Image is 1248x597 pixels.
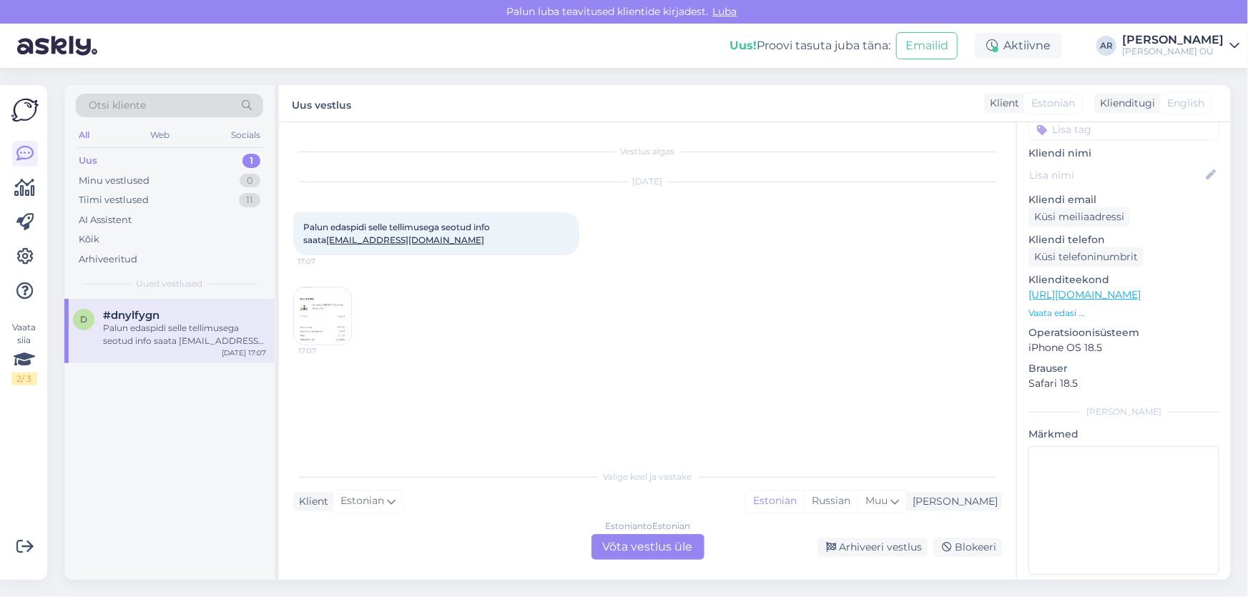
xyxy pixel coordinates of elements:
div: Minu vestlused [79,174,149,188]
div: 0 [240,174,260,188]
span: Luba [709,5,742,18]
div: AI Assistent [79,213,132,227]
div: [PERSON_NAME] OÜ [1122,46,1224,57]
div: Web [148,126,173,144]
span: Estonian [1031,96,1075,111]
a: [PERSON_NAME][PERSON_NAME] OÜ [1122,34,1239,57]
div: [PERSON_NAME] [907,494,998,509]
p: Kliendi telefon [1028,232,1219,247]
span: Palun edaspidi selle tellimusega seotud info saata [303,222,492,245]
div: Küsi meiliaadressi [1028,207,1130,227]
input: Lisa tag [1028,119,1219,140]
div: [DATE] [293,175,1002,188]
div: Võta vestlus üle [591,534,704,560]
p: Märkmed [1028,427,1219,442]
span: 17:07 [298,345,352,356]
div: Vestlus algas [293,145,1002,158]
div: [DATE] 17:07 [222,347,266,358]
span: Uued vestlused [137,277,203,290]
input: Lisa nimi [1029,167,1203,183]
div: Estonian to Estonian [605,520,690,533]
div: [PERSON_NAME] [1122,34,1224,46]
div: [PERSON_NAME] [1028,405,1219,418]
div: Valige keel ja vastake [293,470,1002,483]
div: Kõik [79,232,99,247]
button: Emailid [896,32,958,59]
div: Proovi tasuta juba täna: [729,37,890,54]
p: Klienditeekond [1028,272,1219,287]
div: Arhiveeritud [79,252,137,267]
span: English [1167,96,1204,111]
div: Blokeeri [933,538,1002,557]
img: Askly Logo [11,97,39,124]
p: Brauser [1028,361,1219,376]
span: d [80,314,87,325]
p: Operatsioonisüsteem [1028,325,1219,340]
div: Tiimi vestlused [79,193,149,207]
div: Estonian [746,490,804,512]
p: iPhone OS 18.5 [1028,340,1219,355]
div: Uus [79,154,97,168]
div: Arhiveeri vestlus [817,538,928,557]
p: Safari 18.5 [1028,376,1219,391]
label: Uus vestlus [292,94,351,113]
span: 17:07 [298,256,351,267]
p: Kliendi nimi [1028,146,1219,161]
div: Vaata siia [11,321,37,385]
div: Klient [293,494,328,509]
span: #dnylfygn [103,309,159,322]
div: All [76,126,92,144]
div: Klient [984,96,1019,111]
a: [URL][DOMAIN_NAME] [1028,288,1141,301]
span: Otsi kliente [89,98,146,113]
div: Palun edaspidi selle tellimusega seotud info saata [EMAIL_ADDRESS][DOMAIN_NAME] [103,322,266,347]
div: Klienditugi [1094,96,1155,111]
b: Uus! [729,39,757,52]
div: Küsi telefoninumbrit [1028,247,1144,267]
span: Muu [865,494,888,507]
div: AR [1096,36,1116,56]
img: Attachment [294,287,351,345]
a: [EMAIL_ADDRESS][DOMAIN_NAME] [326,235,484,245]
div: Aktiivne [975,33,1062,59]
div: 1 [242,154,260,168]
span: Estonian [340,493,384,509]
p: Kliendi email [1028,192,1219,207]
div: Socials [228,126,263,144]
div: 2 / 3 [11,372,37,385]
div: 11 [239,193,260,207]
p: Vaata edasi ... [1028,307,1219,320]
div: Russian [804,490,858,512]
